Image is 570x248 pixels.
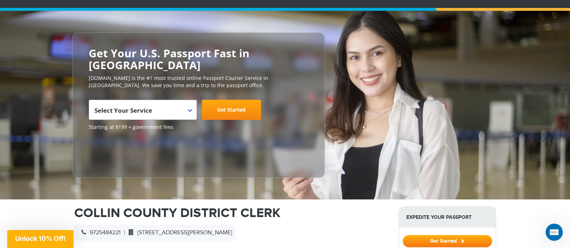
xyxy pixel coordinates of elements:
span: Select Your Service [94,103,189,123]
h2: Get Your U.S. Passport Fast in [GEOGRAPHIC_DATA] [89,47,309,71]
div: | [74,225,236,241]
a: Get Started [202,100,261,120]
span: Starting at $199 + government fees [89,123,309,131]
p: [DOMAIN_NAME] is the #1 most trusted online Passport Courier Service in [GEOGRAPHIC_DATA]. We sav... [89,75,309,89]
h1: COLLIN COUNTY DISTRICT CLERK [74,207,388,220]
span: Select Your Service [94,106,152,114]
span: [STREET_ADDRESS][PERSON_NAME] [125,229,232,236]
strong: Expedite Your Passport [399,207,496,227]
div: Unlock 10% Off! [7,230,74,248]
span: 9725484221 [78,229,120,236]
a: Get Started [403,238,492,244]
span: Select Your Service [89,100,197,120]
iframe: Customer reviews powered by Trustpilot [89,134,143,170]
button: Get Started [403,235,492,247]
iframe: Intercom live chat [545,224,563,241]
span: Unlock 10% Off! [15,235,66,242]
